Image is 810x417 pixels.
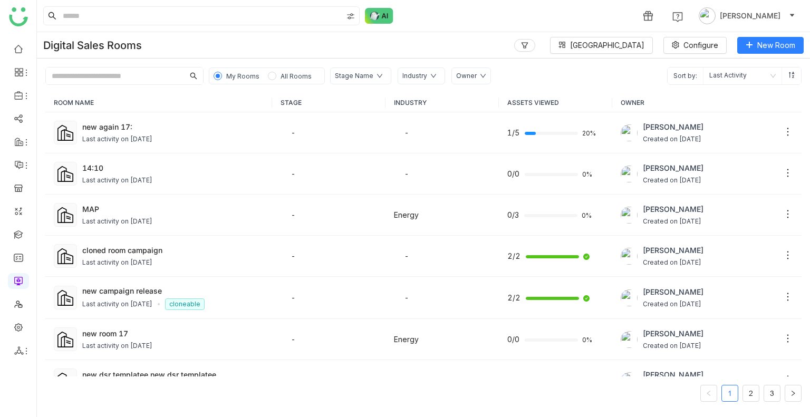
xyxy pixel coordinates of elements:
[709,67,776,84] nz-select-item: Last Activity
[82,203,264,215] div: MAP
[582,337,595,343] span: 0%
[82,217,152,227] div: Last activity on [DATE]
[643,217,703,227] span: Created on [DATE]
[45,93,272,112] th: ROOM NAME
[404,293,409,302] span: -
[697,7,797,24] button: [PERSON_NAME]
[683,40,718,51] span: Configure
[291,335,295,344] span: -
[643,299,703,309] span: Created on [DATE]
[672,12,683,22] img: help.svg
[743,385,759,401] a: 2
[272,93,385,112] th: STAGE
[643,203,703,215] span: [PERSON_NAME]
[720,10,780,22] span: [PERSON_NAME]
[456,71,477,81] div: Owner
[291,128,295,137] span: -
[82,176,152,186] div: Last activity on [DATE]
[82,328,264,339] div: new room 17
[507,250,520,262] span: 2/2
[291,210,295,219] span: -
[404,251,409,260] span: -
[507,127,519,139] span: 1/5
[785,385,802,402] button: Next Page
[621,207,638,224] img: 684a9b22de261c4b36a3d00f
[621,289,638,306] img: 684a9b22de261c4b36a3d00f
[404,376,409,385] span: -
[82,121,264,132] div: new again 17:
[394,335,419,344] span: Energy
[643,258,703,268] span: Created on [DATE]
[507,292,520,304] span: 2/2
[570,40,644,51] span: [GEOGRAPHIC_DATA]
[291,169,295,178] span: -
[385,93,499,112] th: INDUSTRY
[643,176,703,186] span: Created on [DATE]
[82,299,152,309] div: Last activity on [DATE]
[700,385,717,402] button: Previous Page
[757,40,795,51] span: New Room
[82,341,152,351] div: Last activity on [DATE]
[722,385,738,401] a: 1
[737,37,804,54] button: New Room
[226,72,259,80] span: My Rooms
[9,7,28,26] img: logo
[404,169,409,178] span: -
[402,71,427,81] div: Industry
[82,369,264,380] div: new dsr templatee new dsr templatee
[82,258,152,268] div: Last activity on [DATE]
[621,248,638,265] img: 684a9b22de261c4b36a3d00f
[43,39,142,52] div: Digital Sales Rooms
[621,166,638,182] img: 684a9b22de261c4b36a3d00f
[365,8,393,24] img: ask-buddy-normal.svg
[643,369,703,381] span: [PERSON_NAME]
[550,37,653,54] button: [GEOGRAPHIC_DATA]
[82,245,264,256] div: cloned room campaign
[582,212,594,219] span: 0%
[643,134,703,144] span: Created on [DATE]
[291,293,295,302] span: -
[643,286,703,298] span: [PERSON_NAME]
[621,372,638,389] img: 684a9b22de261c4b36a3d00f
[582,130,595,137] span: 20%
[281,72,312,80] span: All Rooms
[507,334,519,345] span: 0/0
[335,71,373,81] div: Stage Name
[742,385,759,402] li: 2
[82,134,152,144] div: Last activity on [DATE]
[394,210,419,219] span: Energy
[291,251,295,260] span: -
[721,385,738,402] li: 1
[291,376,295,385] span: -
[621,124,638,141] img: 684a9b22de261c4b36a3d00f
[764,385,780,402] li: 3
[82,285,264,296] div: new campaign release
[404,128,409,137] span: -
[621,331,638,348] img: 684a9b22de261c4b36a3d00f
[643,162,703,174] span: [PERSON_NAME]
[643,341,703,351] span: Created on [DATE]
[699,7,716,24] img: avatar
[507,375,519,386] span: 0/0
[346,12,355,21] img: search-type.svg
[643,245,703,256] span: [PERSON_NAME]
[663,37,727,54] button: Configure
[499,93,612,112] th: ASSETS VIEWED
[643,328,703,340] span: [PERSON_NAME]
[643,121,703,133] span: [PERSON_NAME]
[612,93,802,112] th: OWNER
[507,209,519,221] span: 0/3
[764,385,780,401] a: 3
[507,168,519,180] span: 0/0
[82,162,264,173] div: 14:10
[668,67,703,84] span: Sort by:
[582,171,595,178] span: 0%
[165,298,205,310] nz-tag: cloneable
